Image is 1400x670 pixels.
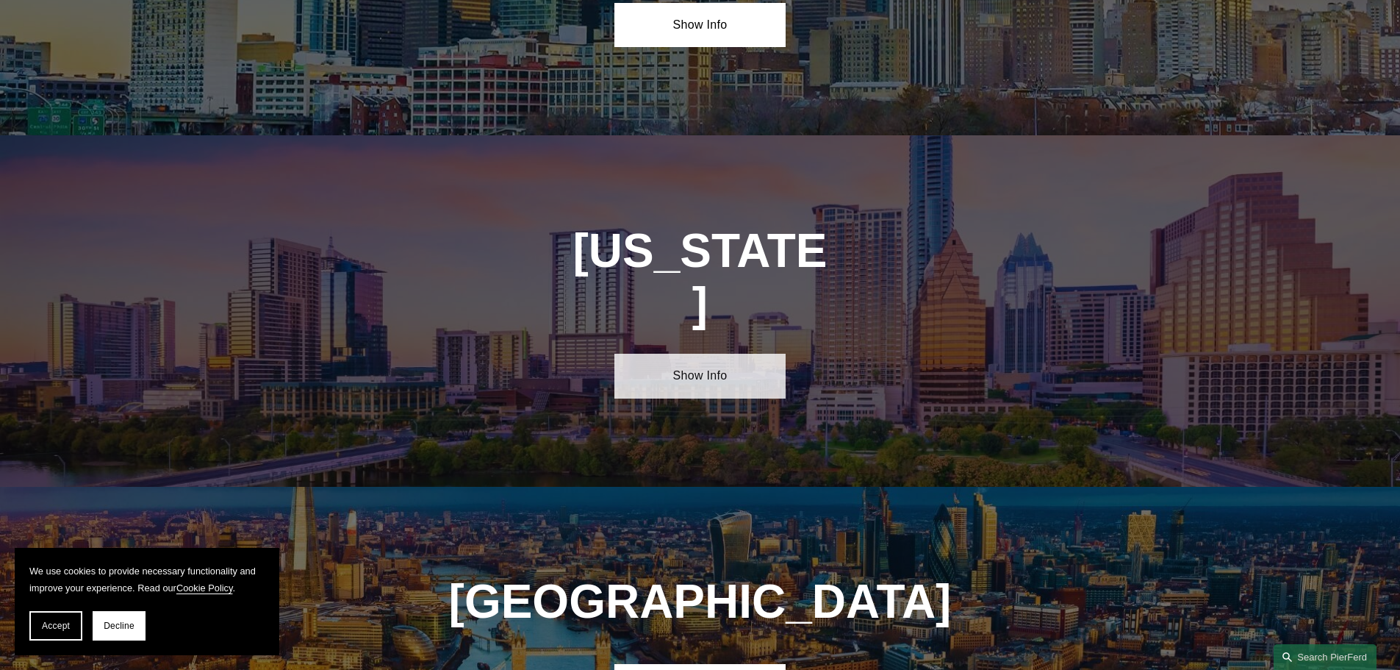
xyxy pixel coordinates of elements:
[614,354,786,398] a: Show Info
[614,3,786,47] a: Show Info
[176,582,233,594] a: Cookie Policy
[104,621,134,631] span: Decline
[1274,644,1376,670] a: Search this site
[42,621,70,631] span: Accept
[443,575,958,629] h1: [GEOGRAPHIC_DATA]
[29,611,82,641] button: Accept
[29,563,265,596] p: We use cookies to provide necessary functionality and improve your experience. Read our .
[93,611,146,641] button: Decline
[15,548,279,655] section: Cookie banner
[572,224,829,332] h1: [US_STATE]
